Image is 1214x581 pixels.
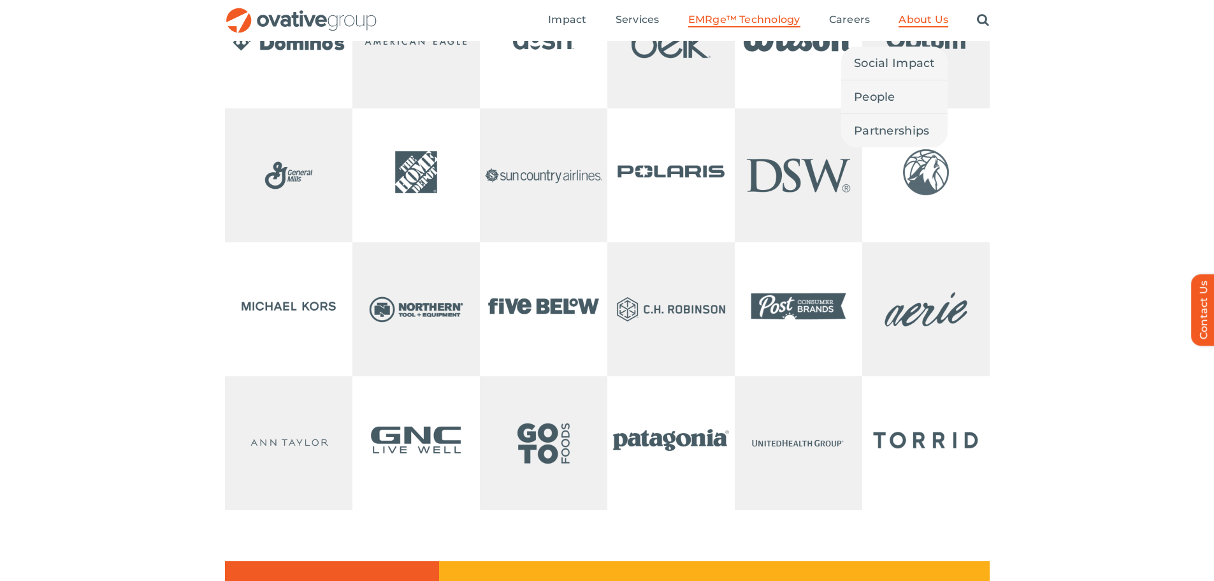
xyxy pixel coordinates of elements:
img: Home – Client Logo Ticker – Post Consumer Brands [735,242,862,370]
a: OG_Full_horizontal_RGB [225,6,378,18]
img: Home – Client Logo Ticker – General Mills [225,112,352,239]
img: Home – Client Logo Ticker – CH Robinson [607,246,735,373]
a: EMRge™ Technology [688,13,800,27]
span: Careers [829,13,871,26]
img: Home – Client Logo Ticker – Sun Country [480,112,607,239]
img: Home – Client Logo Ticker – Michael Kors [225,242,352,370]
a: Services [616,13,660,27]
img: Home – Client Logo Ticker – Timberwolves [862,108,990,236]
a: Careers [829,13,871,27]
span: Partnerships [854,122,929,140]
span: About Us [899,13,948,26]
span: Services [616,13,660,26]
a: Partnerships [841,114,948,147]
img: Home – Client Logo Ticker 11 – DSW [735,112,862,239]
span: People [854,88,895,106]
a: Impact [548,13,586,27]
a: People [841,80,948,114]
img: Home – Client Logo Ticker – Home Depot [352,108,480,236]
span: Social Impact [854,54,935,72]
img: Home – Client Logo Ticker – Ann Taylor [225,379,352,507]
img: Home – Client Logo Ticker – Aerie [862,246,990,373]
img: Home – Client Logo Ticker 21 – GoTo Foods [480,379,607,507]
a: Search [977,13,989,27]
img: EMR – Client Logos Ticker 10 – Torrid [862,376,990,504]
span: Impact [548,13,586,26]
img: Home – Client Logo Ticker – Northern Tool & Equipment [352,246,480,373]
img: Home – Client Logo Ticker – Five Below [480,242,607,370]
img: Home – Client Logo Ticker 23 – UnitedHealth Group [735,379,862,507]
img: Home – Client Logo Ticker – Patagonia [607,376,735,504]
a: About Us [899,13,948,27]
img: Home – Client Logo Ticker 20 – GNC [352,376,480,504]
a: Social Impact [841,47,948,80]
img: Consulting – Client Logos Ticker 5 – Polaris [607,108,735,236]
span: EMRge™ Technology [688,13,800,26]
